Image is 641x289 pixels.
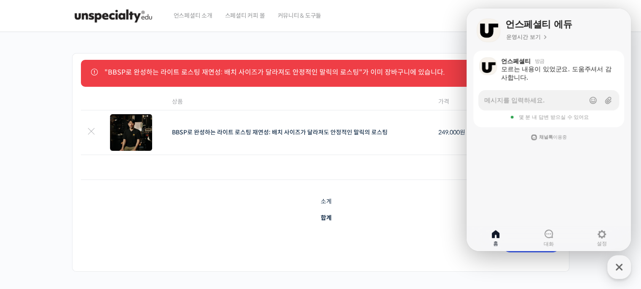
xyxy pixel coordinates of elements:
[460,128,465,136] span: 원
[467,8,631,251] iframe: Channel chat
[321,193,405,210] th: 소계
[167,94,433,110] th: 상품
[172,128,388,136] a: BBSP로 완성하는 라이트 로스팅 재연성: 배치 사이즈가 달라져도 안정적인 말릭의 로스팅
[433,94,477,110] th: 가격
[321,210,405,226] th: 합계
[438,128,465,136] bdi: 249,000
[105,67,547,78] li: "BBSP로 완성하는 라이트 로스팅 재연성: 배치 사이즈가 달라져도 안정적인 말릭의 로스팅"가 이미 장바구니에 있습니다.
[86,127,97,138] a: 장바구니에서 BBSP로 완성하는 라이트 로스팅 재연성: 배치 사이즈가 달라져도 안정적인 말릭의 로스팅 제거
